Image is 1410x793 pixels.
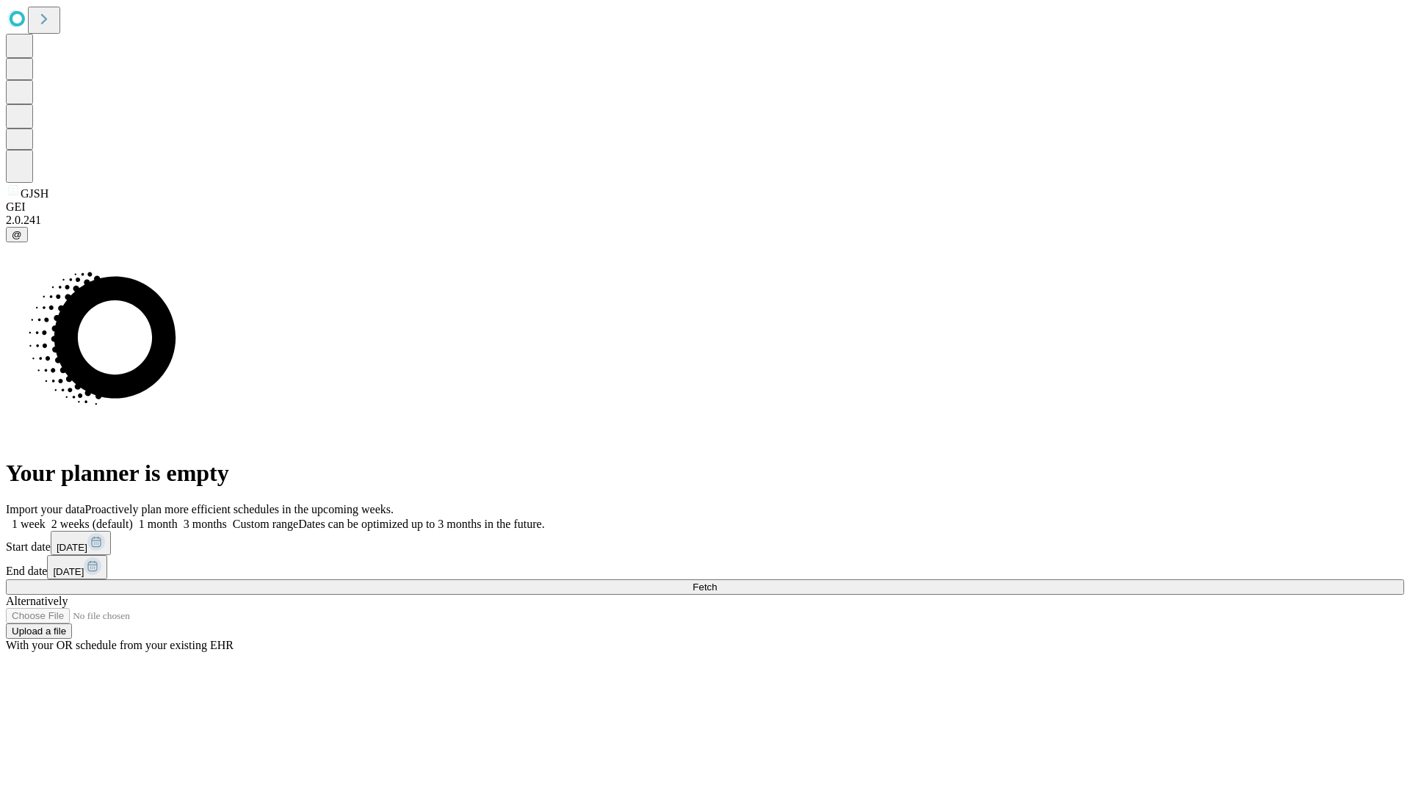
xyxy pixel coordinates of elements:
span: 1 month [139,518,178,530]
button: Fetch [6,579,1404,595]
div: 2.0.241 [6,214,1404,227]
h1: Your planner is empty [6,460,1404,487]
span: Fetch [693,582,717,593]
span: 3 months [184,518,227,530]
span: @ [12,229,22,240]
span: [DATE] [57,542,87,553]
span: Custom range [233,518,298,530]
span: GJSH [21,187,48,200]
button: [DATE] [51,531,111,555]
span: Import your data [6,503,85,515]
button: Upload a file [6,623,72,639]
span: 1 week [12,518,46,530]
span: With your OR schedule from your existing EHR [6,639,234,651]
div: GEI [6,200,1404,214]
span: Proactively plan more efficient schedules in the upcoming weeks. [85,503,394,515]
span: Alternatively [6,595,68,607]
div: Start date [6,531,1404,555]
button: [DATE] [47,555,107,579]
span: 2 weeks (default) [51,518,133,530]
button: @ [6,227,28,242]
span: Dates can be optimized up to 3 months in the future. [298,518,544,530]
div: End date [6,555,1404,579]
span: [DATE] [53,566,84,577]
